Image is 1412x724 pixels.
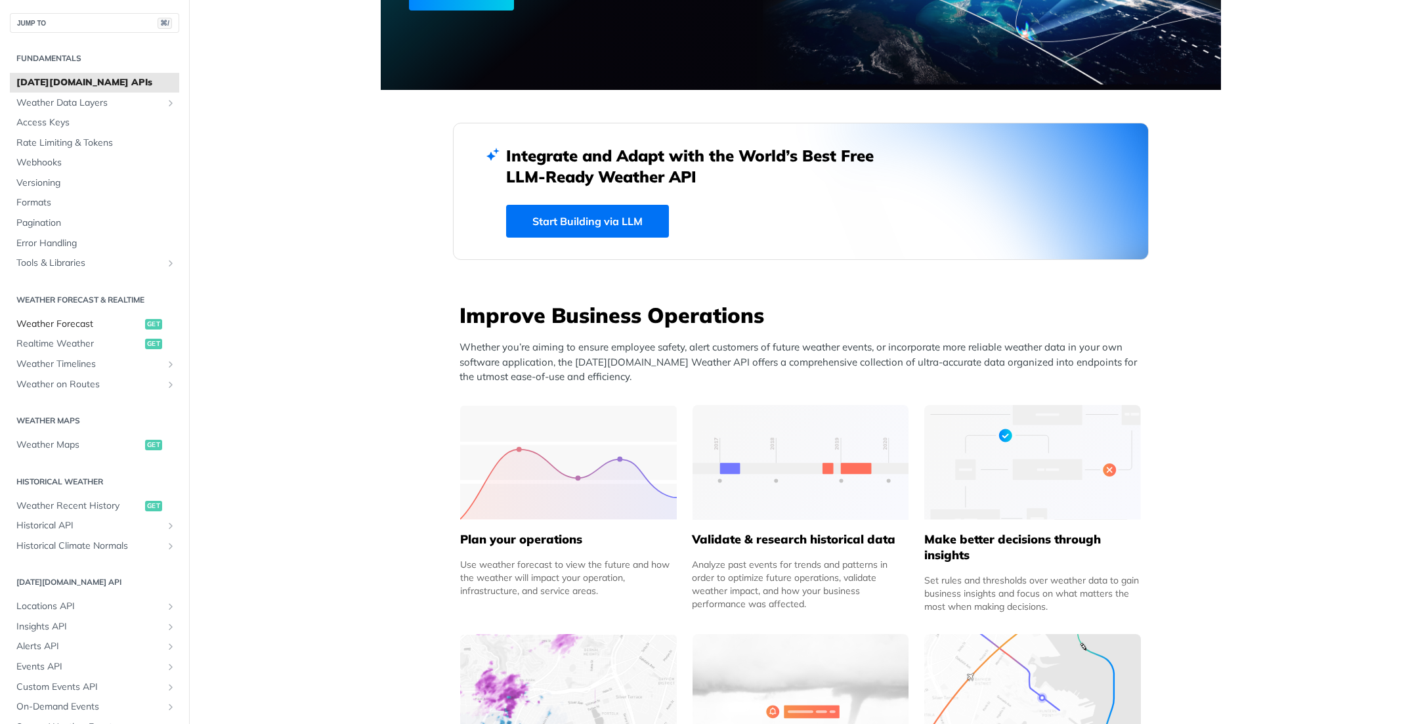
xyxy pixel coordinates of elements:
button: Show subpages for Insights API [165,622,176,632]
a: Locations APIShow subpages for Locations API [10,597,179,616]
h2: Fundamentals [10,53,179,64]
img: 39565e8-group-4962x.svg [460,405,677,520]
button: Show subpages for Alerts API [165,641,176,652]
span: get [145,440,162,450]
span: Error Handling [16,237,176,250]
a: [DATE][DOMAIN_NAME] APIs [10,73,179,93]
span: Weather Data Layers [16,96,162,110]
a: On-Demand EventsShow subpages for On-Demand Events [10,697,179,717]
span: ⌘/ [158,18,172,29]
button: Show subpages for Historical Climate Normals [165,541,176,551]
a: Formats [10,193,179,213]
button: Show subpages for On-Demand Events [165,702,176,712]
a: Weather TimelinesShow subpages for Weather Timelines [10,354,179,374]
span: Insights API [16,620,162,633]
span: Pagination [16,217,176,230]
span: Versioning [16,177,176,190]
span: Rate Limiting & Tokens [16,137,176,150]
span: Formats [16,196,176,209]
span: get [145,501,162,511]
a: Weather on RoutesShow subpages for Weather on Routes [10,375,179,394]
p: Whether you’re aiming to ensure employee safety, alert customers of future weather events, or inc... [460,340,1149,385]
h5: Plan your operations [460,532,677,547]
a: Weather Mapsget [10,435,179,455]
button: Show subpages for Weather on Routes [165,379,176,390]
span: Weather Forecast [16,318,142,331]
span: Weather on Routes [16,378,162,391]
button: Show subpages for Weather Data Layers [165,98,176,108]
a: Historical APIShow subpages for Historical API [10,516,179,536]
span: [DATE][DOMAIN_NAME] APIs [16,76,176,89]
a: Rate Limiting & Tokens [10,133,179,153]
span: Locations API [16,600,162,613]
h2: Weather Forecast & realtime [10,294,179,306]
h5: Make better decisions through insights [924,532,1141,563]
span: Custom Events API [16,681,162,694]
button: Show subpages for Locations API [165,601,176,612]
a: Realtime Weatherget [10,334,179,354]
span: Events API [16,660,162,673]
a: Weather Recent Historyget [10,496,179,516]
a: Pagination [10,213,179,233]
span: Tools & Libraries [16,257,162,270]
span: Historical Climate Normals [16,540,162,553]
a: Weather Data LayersShow subpages for Weather Data Layers [10,93,179,113]
a: Access Keys [10,113,179,133]
button: Show subpages for Tools & Libraries [165,258,176,268]
span: Webhooks [16,156,176,169]
span: Historical API [16,519,162,532]
div: Set rules and thresholds over weather data to gain business insights and focus on what matters th... [924,574,1141,613]
img: 13d7ca0-group-496-2.svg [693,405,909,520]
button: JUMP TO⌘/ [10,13,179,33]
span: get [145,339,162,349]
button: Show subpages for Historical API [165,521,176,531]
button: Show subpages for Weather Timelines [165,359,176,370]
a: Error Handling [10,234,179,253]
h5: Validate & research historical data [692,532,909,547]
div: Analyze past events for trends and patterns in order to optimize future operations, validate weat... [692,558,909,610]
a: Alerts APIShow subpages for Alerts API [10,637,179,656]
h2: [DATE][DOMAIN_NAME] API [10,576,179,588]
h2: Historical Weather [10,476,179,488]
button: Show subpages for Custom Events API [165,682,176,692]
span: get [145,319,162,330]
a: Insights APIShow subpages for Insights API [10,617,179,637]
h3: Improve Business Operations [460,301,1149,330]
a: Weather Forecastget [10,314,179,334]
a: Tools & LibrariesShow subpages for Tools & Libraries [10,253,179,273]
span: On-Demand Events [16,700,162,713]
span: Alerts API [16,640,162,653]
span: Weather Recent History [16,500,142,513]
h2: Weather Maps [10,415,179,427]
span: Access Keys [16,116,176,129]
div: Use weather forecast to view the future and how the weather will impact your operation, infrastru... [460,558,677,597]
a: Events APIShow subpages for Events API [10,657,179,677]
a: Versioning [10,173,179,193]
a: Custom Events APIShow subpages for Custom Events API [10,677,179,697]
a: Historical Climate NormalsShow subpages for Historical Climate Normals [10,536,179,556]
span: Realtime Weather [16,337,142,351]
a: Webhooks [10,153,179,173]
span: Weather Maps [16,438,142,452]
img: a22d113-group-496-32x.svg [924,405,1141,520]
button: Show subpages for Events API [165,662,176,672]
span: Weather Timelines [16,358,162,371]
a: Start Building via LLM [506,205,669,238]
h2: Integrate and Adapt with the World’s Best Free LLM-Ready Weather API [506,145,893,187]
